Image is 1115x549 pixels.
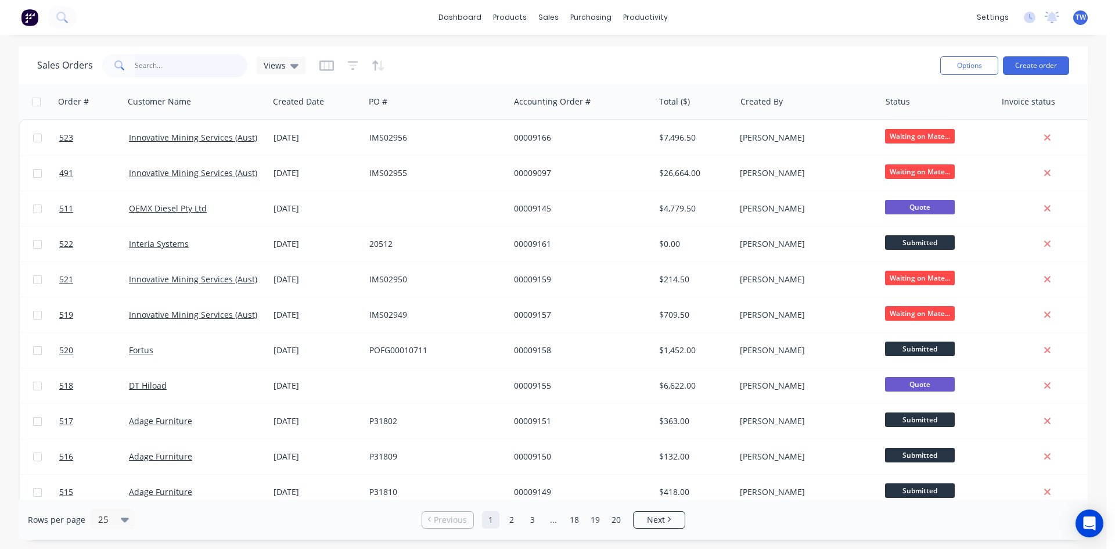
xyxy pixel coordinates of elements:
[59,262,129,297] a: 521
[885,306,955,321] span: Waiting on Mate...
[885,200,955,214] span: Quote
[514,274,643,285] div: 00009159
[59,156,129,191] a: 491
[740,309,869,321] div: [PERSON_NAME]
[514,238,643,250] div: 00009161
[647,514,665,526] span: Next
[274,451,360,462] div: [DATE]
[885,412,955,427] span: Submitted
[274,486,360,498] div: [DATE]
[37,60,93,71] h1: Sales Orders
[129,345,153,356] a: Fortus
[417,511,690,529] ul: Pagination
[21,9,38,26] img: Factory
[886,96,910,107] div: Status
[129,415,192,426] a: Adage Furniture
[369,309,498,321] div: IMS02949
[533,9,564,26] div: sales
[59,297,129,332] a: 519
[740,203,869,214] div: [PERSON_NAME]
[129,238,189,249] a: Interia Systems
[433,9,487,26] a: dashboard
[740,415,869,427] div: [PERSON_NAME]
[885,164,955,179] span: Waiting on Mate...
[128,96,191,107] div: Customer Name
[885,271,955,285] span: Waiting on Mate...
[59,167,73,179] span: 491
[740,345,869,356] div: [PERSON_NAME]
[885,483,955,498] span: Submitted
[28,514,85,526] span: Rows per page
[369,415,498,427] div: P31802
[564,9,617,26] div: purchasing
[659,274,727,285] div: $214.50
[1076,509,1103,537] div: Open Intercom Messenger
[740,274,869,285] div: [PERSON_NAME]
[59,475,129,509] a: 515
[129,451,192,462] a: Adage Furniture
[885,235,955,250] span: Submitted
[274,415,360,427] div: [DATE]
[740,238,869,250] div: [PERSON_NAME]
[634,514,685,526] a: Next page
[514,132,643,143] div: 00009166
[1003,56,1069,75] button: Create order
[129,380,167,391] a: DT Hiload
[274,345,360,356] div: [DATE]
[59,132,73,143] span: 523
[885,448,955,462] span: Submitted
[482,511,499,529] a: Page 1 is your current page
[59,309,73,321] span: 519
[274,309,360,321] div: [DATE]
[273,96,324,107] div: Created Date
[514,96,591,107] div: Accounting Order #
[940,56,998,75] button: Options
[514,486,643,498] div: 00009149
[659,96,690,107] div: Total ($)
[659,132,727,143] div: $7,496.50
[129,132,286,143] a: Innovative Mining Services (Aust) Pty Ltd
[129,167,286,178] a: Innovative Mining Services (Aust) Pty Ltd
[59,191,129,226] a: 511
[514,451,643,462] div: 00009150
[514,345,643,356] div: 00009158
[369,486,498,498] div: P31810
[740,380,869,392] div: [PERSON_NAME]
[740,451,869,462] div: [PERSON_NAME]
[59,451,73,462] span: 516
[885,129,955,143] span: Waiting on Mate...
[503,511,520,529] a: Page 2
[274,274,360,285] div: [DATE]
[129,309,286,320] a: Innovative Mining Services (Aust) Pty Ltd
[659,345,727,356] div: $1,452.00
[59,415,73,427] span: 517
[59,380,73,392] span: 518
[59,368,129,403] a: 518
[434,514,467,526] span: Previous
[58,96,89,107] div: Order #
[617,9,674,26] div: productivity
[885,377,955,392] span: Quote
[514,415,643,427] div: 00009151
[369,96,387,107] div: PO #
[1076,12,1086,23] span: TW
[514,309,643,321] div: 00009157
[59,120,129,155] a: 523
[659,238,727,250] div: $0.00
[514,167,643,179] div: 00009097
[1002,96,1055,107] div: Invoice status
[59,227,129,261] a: 522
[59,238,73,250] span: 522
[369,238,498,250] div: 20512
[369,167,498,179] div: IMS02955
[514,380,643,392] div: 00009155
[659,203,727,214] div: $4,779.50
[566,511,583,529] a: Page 18
[129,203,207,214] a: OEMX Diesel Pty Ltd
[274,132,360,143] div: [DATE]
[135,54,248,77] input: Search...
[659,167,727,179] div: $26,664.00
[59,439,129,474] a: 516
[740,167,869,179] div: [PERSON_NAME]
[524,511,541,529] a: Page 3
